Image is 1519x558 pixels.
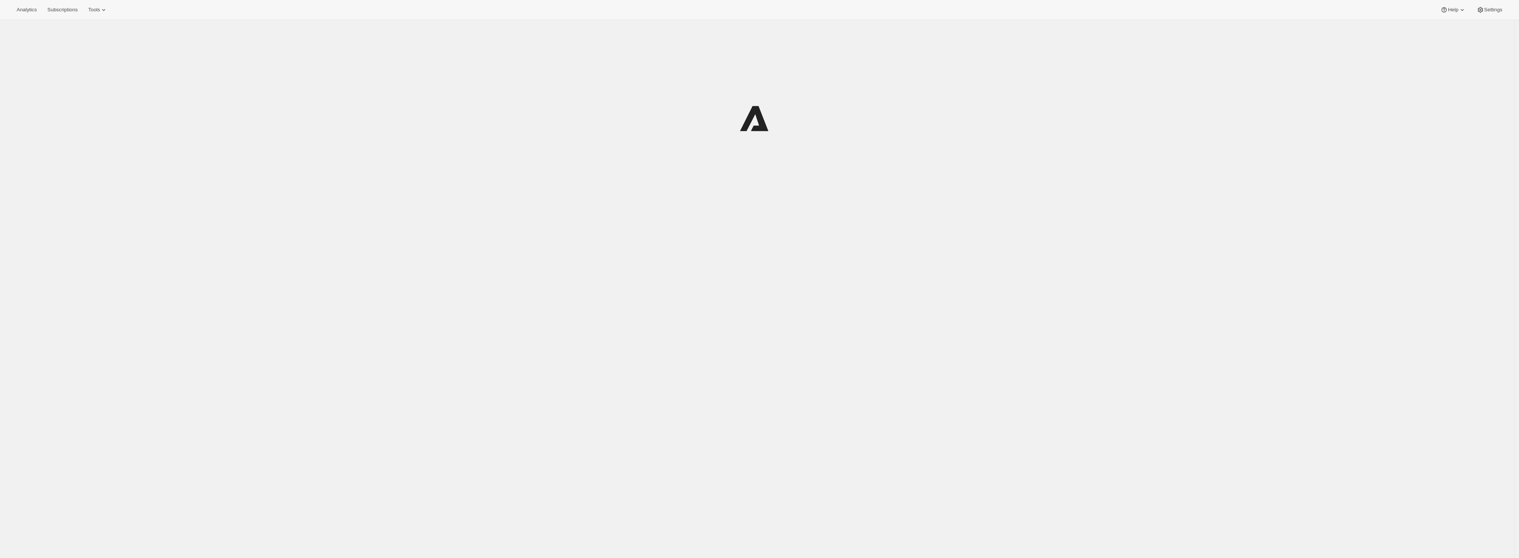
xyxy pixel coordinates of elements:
[1436,5,1470,15] button: Help
[1448,7,1458,13] span: Help
[1472,5,1507,15] button: Settings
[1484,7,1502,13] span: Settings
[47,7,78,13] span: Subscriptions
[12,5,41,15] button: Analytics
[17,7,37,13] span: Analytics
[88,7,100,13] span: Tools
[84,5,112,15] button: Tools
[43,5,82,15] button: Subscriptions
